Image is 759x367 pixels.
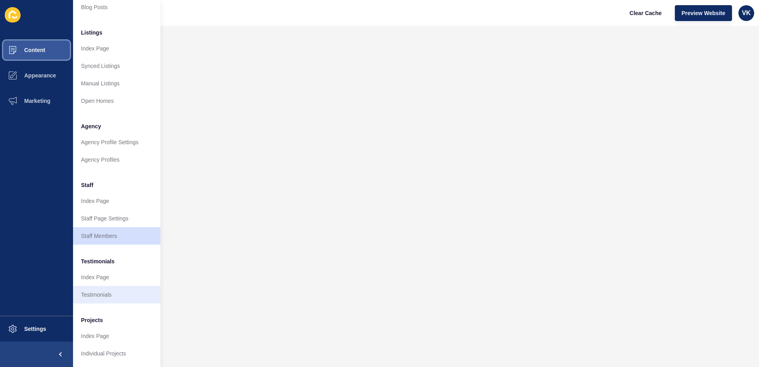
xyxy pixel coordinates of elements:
[682,9,725,17] span: Preview Website
[81,122,101,130] span: Agency
[623,5,668,21] button: Clear Cache
[73,268,160,286] a: Index Page
[73,227,160,245] a: Staff Members
[73,40,160,57] a: Index Page
[73,57,160,75] a: Synced Listings
[81,29,102,37] span: Listings
[73,75,160,92] a: Manual Listings
[73,286,160,303] a: Testimonials
[630,9,662,17] span: Clear Cache
[73,192,160,210] a: Index Page
[73,151,160,168] a: Agency Profiles
[73,133,160,151] a: Agency Profile Settings
[73,92,160,110] a: Open Homes
[73,345,160,362] a: Individual Projects
[81,181,93,189] span: Staff
[742,9,751,17] span: VK
[675,5,732,21] button: Preview Website
[81,316,103,324] span: Projects
[81,257,115,265] span: Testimonials
[73,327,160,345] a: Index Page
[73,210,160,227] a: Staff Page Settings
